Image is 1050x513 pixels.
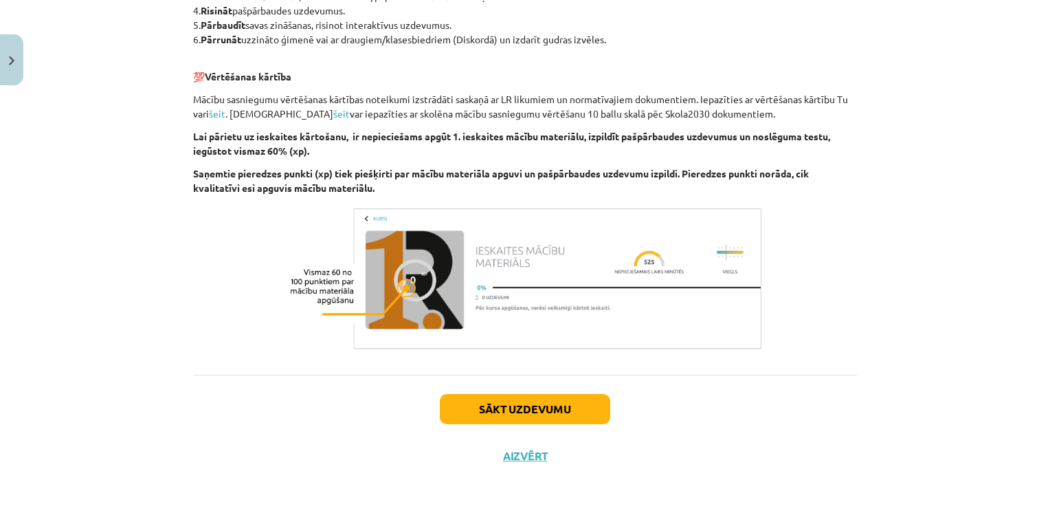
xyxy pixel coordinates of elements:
p: 💯 [193,55,857,84]
b: Risināt [201,4,232,17]
button: Aizvērt [499,449,551,463]
b: Pārrunāt [201,33,241,45]
a: šeit [209,107,225,120]
p: Mācību sasniegumu vērtēšanas kārtības noteikumi izstrādāti saskaņā ar LR likumiem un normatīvajie... [193,92,857,121]
b: Pārbaudīt [201,19,245,31]
b: Vērtēšanas kārtība [205,70,291,83]
button: Sākt uzdevumu [440,394,610,424]
img: icon-close-lesson-0947bae3869378f0d4975bcd49f059093ad1ed9edebbc8119c70593378902aed.svg [9,56,14,65]
strong: Lai pārietu uz ieskaites kārtošanu, ir nepieciešams apgūt 1. ieskaites mācību materiālu, izpildīt... [193,130,830,157]
strong: Saņemtie pieredzes punkti (xp) tiek piešķirti par mācību materiāla apguvi un pašpārbaudes uzdevum... [193,167,809,194]
a: šeit [333,107,350,120]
